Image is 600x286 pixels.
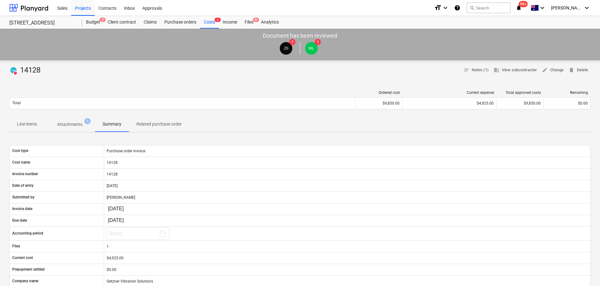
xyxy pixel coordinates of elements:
[519,1,528,7] span: 99+
[434,4,442,12] i: format_size
[104,181,590,191] div: [DATE]
[241,16,257,29] a: Files9+
[546,101,588,105] div: $0.00
[12,100,21,106] p: Total
[569,67,574,73] span: delete
[566,65,591,75] button: Delete
[9,20,75,26] div: [STREET_ADDRESS]
[107,267,588,272] div: $0.00
[542,67,564,74] span: Change
[464,67,469,73] span: notes
[104,192,590,202] div: [PERSON_NAME]
[12,255,33,261] p: Current cost
[583,4,591,12] i: keyboard_arrow_down
[546,90,588,95] div: Remaining
[107,216,136,225] input: Change
[467,3,511,13] button: Search
[253,18,259,22] span: 9+
[104,16,140,29] a: Client contract
[263,32,337,40] p: Document has been reviewed
[12,195,35,200] p: Submitted by
[542,67,548,73] span: edit
[140,16,161,29] a: Claims
[358,90,400,95] div: Ordered cost
[9,65,18,75] div: Invoice has been synced with Xero and its status is currently DELETED
[12,183,34,188] p: Date of entry
[161,16,200,29] a: Purchase orders
[539,65,566,75] button: Change
[82,16,104,29] a: Budget9
[494,67,499,73] span: business
[104,169,590,179] div: 14128
[200,16,219,29] div: Costs
[569,256,600,286] iframe: Chat Widget
[289,39,295,45] span: 1
[257,16,283,29] a: Analytics
[215,18,221,22] span: 2
[454,4,460,12] i: Knowledge base
[315,39,321,45] span: 1
[12,206,32,212] p: Invoice date
[12,244,20,249] p: Files
[12,231,43,236] p: Accounting period
[494,67,537,74] span: View subcontractor
[82,16,104,29] div: Budget
[107,256,588,260] div: $4,925.00
[516,4,522,12] i: notifications
[405,101,494,105] div: $4,925.00
[99,18,106,22] span: 9
[103,121,121,127] p: Summary
[57,121,82,128] p: Attachments
[358,101,400,105] div: $9,850.00
[464,67,489,74] span: Notes (1)
[551,5,582,10] span: [PERSON_NAME]
[12,160,30,165] p: Cost name
[539,4,546,12] i: keyboard_arrow_down
[241,16,257,29] div: Files
[470,5,475,10] span: search
[107,205,136,213] input: Change
[305,42,318,55] div: Matt Lebon
[9,65,43,75] div: 14128
[12,218,27,223] p: Due date
[569,67,588,74] span: Delete
[104,241,590,251] div: 1
[219,16,241,29] a: Income
[499,101,541,105] div: $9,850.00
[17,121,37,127] p: Line-items
[309,46,315,51] span: ML
[107,227,169,240] button: [DATE]
[12,278,38,284] p: Company name
[12,171,38,177] p: Invoice number
[405,90,494,95] div: Current expense
[461,65,491,75] button: Notes (1)
[12,148,28,154] p: Cost type
[10,67,17,73] img: xero.svg
[84,118,91,124] span: 1
[104,146,590,156] div: Purchase order invoice
[104,158,590,168] div: 14128
[442,4,449,12] i: keyboard_arrow_down
[280,42,292,55] div: Jacob Salta
[12,267,45,272] p: Prepayment settled
[284,46,289,51] span: JS
[200,16,219,29] a: Costs2
[136,121,182,127] p: Related purchase order
[499,90,541,95] div: Total approved costs
[491,65,539,75] button: View subcontractor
